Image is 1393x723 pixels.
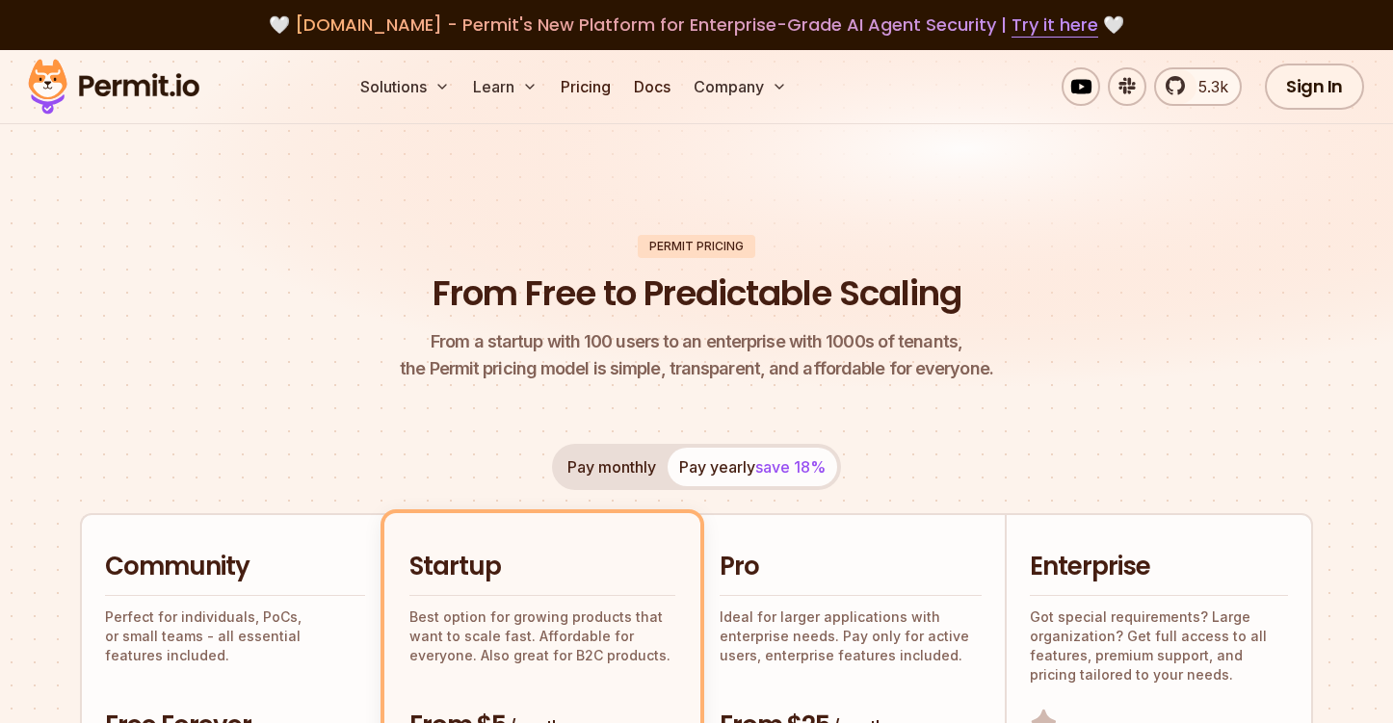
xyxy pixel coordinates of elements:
button: Pay monthly [556,448,668,486]
div: 🤍 🤍 [46,12,1347,39]
div: Permit Pricing [638,235,755,258]
h2: Pro [720,550,982,584]
a: Sign In [1265,64,1364,110]
span: From a startup with 100 users to an enterprise with 1000s of tenants, [400,328,993,355]
button: Solutions [353,67,458,106]
h2: Startup [409,550,675,584]
h1: From Free to Predictable Scaling [433,270,961,318]
a: Docs [626,67,678,106]
a: 5.3k [1154,67,1242,106]
p: Perfect for individuals, PoCs, or small teams - all essential features included. [105,607,365,665]
button: Company [686,67,795,106]
span: [DOMAIN_NAME] - Permit's New Platform for Enterprise-Grade AI Agent Security | [295,13,1098,37]
p: the Permit pricing model is simple, transparent, and affordable for everyone. [400,328,993,382]
p: Ideal for larger applications with enterprise needs. Pay only for active users, enterprise featur... [720,607,982,665]
span: 5.3k [1187,75,1228,98]
p: Got special requirements? Large organization? Get full access to all features, premium support, a... [1030,607,1288,684]
h2: Community [105,550,365,584]
img: Permit logo [19,54,208,119]
p: Best option for growing products that want to scale fast. Affordable for everyone. Also great for... [409,607,675,665]
button: Learn [465,67,545,106]
a: Pricing [553,67,618,106]
h2: Enterprise [1030,550,1288,584]
a: Try it here [1012,13,1098,38]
